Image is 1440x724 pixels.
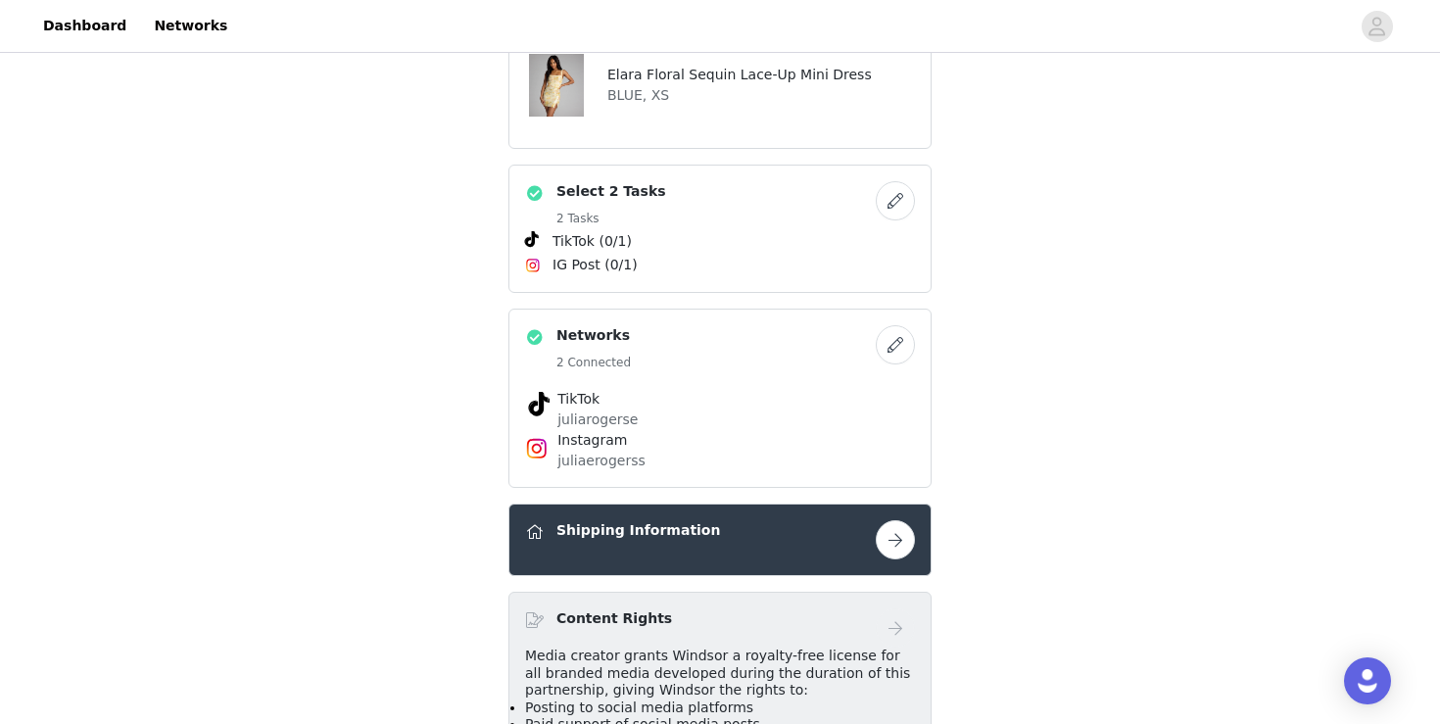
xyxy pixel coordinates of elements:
[556,210,666,227] h5: 2 Tasks
[525,258,541,273] img: Instagram Icon
[607,65,872,85] h4: Elara Floral Sequin Lace-Up Mini Dress
[552,255,638,275] span: IG Post (0/1)
[508,165,932,293] div: Select 2 Tasks
[142,4,239,48] a: Networks
[556,520,720,541] h4: Shipping Information
[529,54,585,117] img: Elara Floral Sequin Lace-Up Mini Dress
[1368,11,1386,42] div: avatar
[552,231,632,252] span: TikTok (0/1)
[525,648,910,698] span: Media creator grants Windsor a royalty-free license for all branded media developed during the du...
[557,389,883,410] h4: TikTok
[525,700,753,715] span: Posting to social media platforms
[557,451,883,471] p: juliaerogerss
[556,181,666,202] h4: Select 2 Tasks
[556,354,631,371] h5: 2 Connected
[556,325,631,346] h4: Networks
[556,608,672,629] h4: Content Rights
[1344,657,1391,704] div: Open Intercom Messenger
[557,410,883,430] p: juliarogerse
[508,504,932,576] div: Shipping Information
[557,430,883,451] h4: Instagram
[525,437,549,460] img: Instagram Icon
[31,4,138,48] a: Dashboard
[607,85,872,106] p: BLUE, XS
[508,309,932,488] div: Networks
